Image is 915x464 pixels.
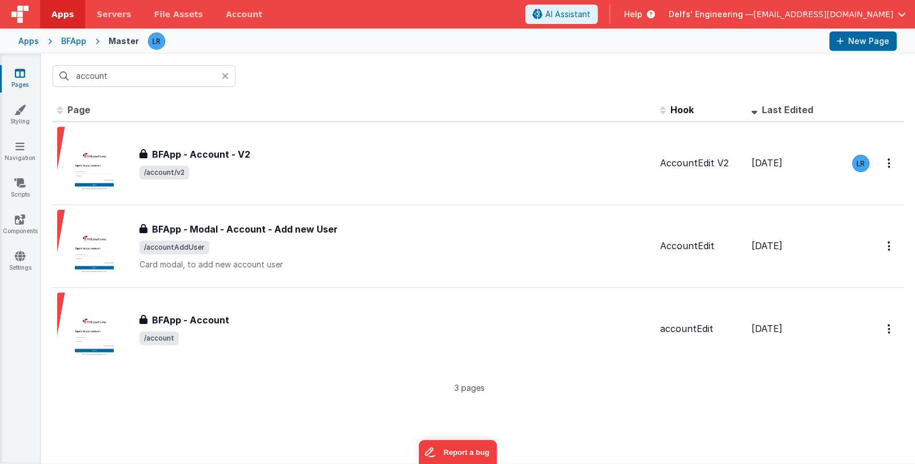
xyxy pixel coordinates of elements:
div: Master [109,35,139,47]
button: New Page [829,31,897,51]
span: /accountAddUser [139,241,209,254]
p: Card modal, to add new account user [139,259,651,270]
button: Options [881,317,899,341]
span: Servers [97,9,131,20]
p: 3 pages [53,382,886,394]
div: AccountEdit V2 [660,157,742,170]
span: /account [139,331,179,345]
span: AI Assistant [545,9,590,20]
span: Delfs' Engineering — [669,9,753,20]
span: File Assets [154,9,203,20]
span: /account/v2 [139,166,189,179]
span: [DATE] [752,323,782,334]
span: Hook [670,104,694,115]
span: [DATE] [752,157,782,169]
span: Help [624,9,642,20]
span: Last Edited [762,104,813,115]
button: Delfs' Engineering — [EMAIL_ADDRESS][DOMAIN_NAME] [669,9,906,20]
button: AI Assistant [525,5,598,24]
div: AccountEdit [660,239,742,253]
div: accountEdit [660,322,742,335]
iframe: Marker.io feedback button [418,440,497,464]
button: Options [881,234,899,258]
span: Page [67,104,90,115]
img: 0cc89ea87d3ef7af341bf65f2365a7ce [853,155,869,171]
div: Apps [18,35,39,47]
h3: BFApp - Account - V2 [152,147,250,161]
div: BFApp [61,35,86,47]
button: Options [881,151,899,175]
h3: BFApp - Account [152,313,229,327]
span: [DATE] [752,240,782,251]
input: Search pages, id's ... [53,65,235,87]
h3: BFApp - Modal - Account - Add new User [152,222,338,236]
img: 0cc89ea87d3ef7af341bf65f2365a7ce [149,33,165,49]
span: [EMAIL_ADDRESS][DOMAIN_NAME] [753,9,893,20]
span: Apps [51,9,74,20]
